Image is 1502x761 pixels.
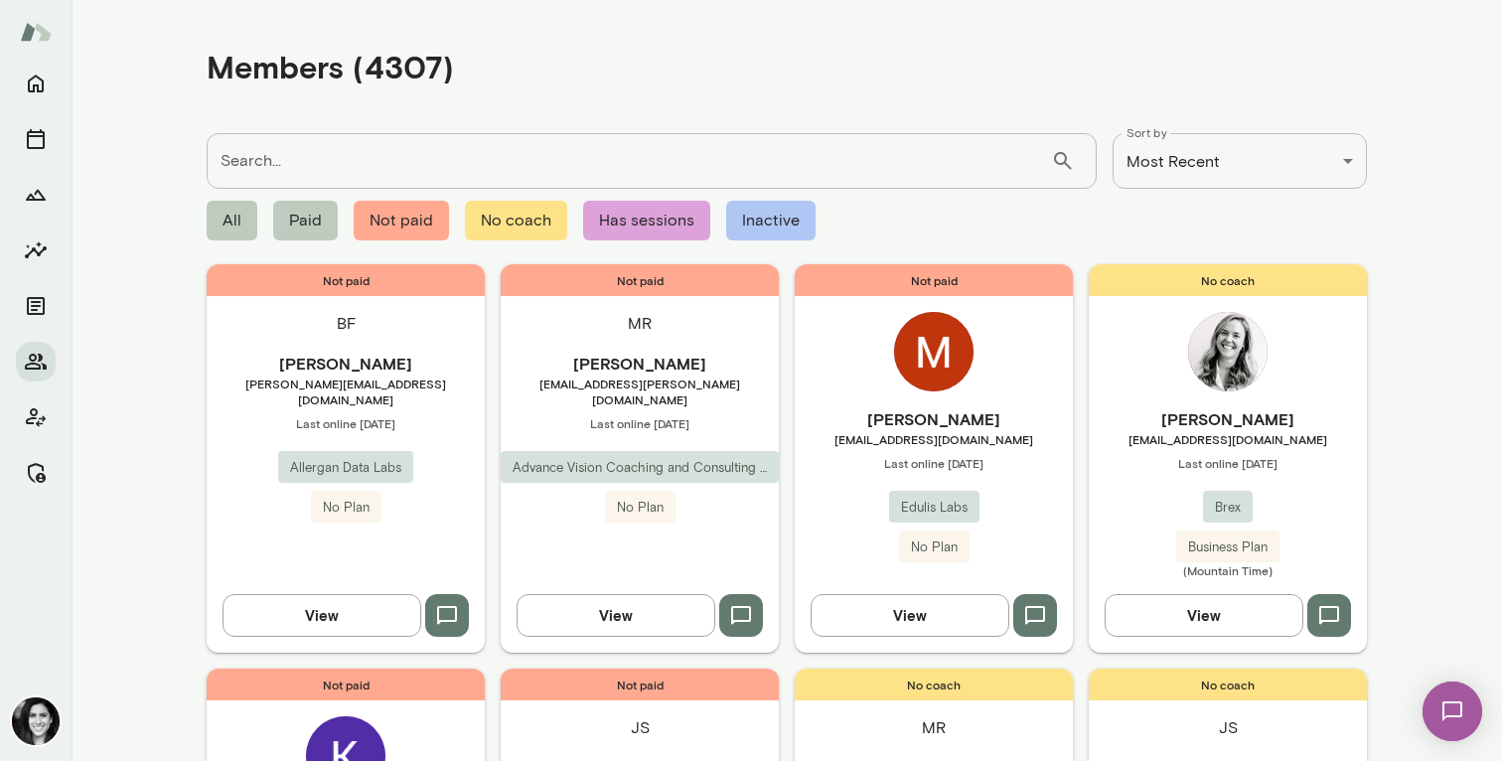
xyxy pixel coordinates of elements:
[1089,562,1367,578] span: (Mountain Time)
[16,342,56,381] button: Members
[1089,669,1367,700] span: No coach
[583,201,710,240] span: Has sessions
[16,286,56,326] button: Documents
[1089,264,1367,296] span: No coach
[795,407,1073,431] h6: [PERSON_NAME]
[605,498,676,518] span: No Plan
[628,312,652,336] div: MR
[311,498,381,518] span: No Plan
[337,312,356,336] div: BF
[16,119,56,159] button: Sessions
[273,201,338,240] span: Paid
[811,594,1009,636] button: View
[1089,455,1367,471] span: Last online [DATE]
[16,175,56,215] button: Growth Plan
[354,201,449,240] span: Not paid
[501,669,779,700] span: Not paid
[894,312,974,391] img: Menandro Cruz
[795,264,1073,296] span: Not paid
[1113,133,1367,189] div: Most Recent
[1203,498,1253,518] span: Brex
[1089,431,1367,447] span: [EMAIL_ADDRESS][DOMAIN_NAME]
[16,453,56,493] button: Manage
[899,537,970,557] span: No Plan
[207,415,485,431] span: Last online [DATE]
[278,458,413,478] span: Allergan Data Labs
[20,13,52,51] img: Mento
[1105,594,1303,636] button: View
[207,376,485,407] span: [PERSON_NAME][EMAIL_ADDRESS][DOMAIN_NAME]
[501,458,779,478] span: Advance Vision Coaching and Consulting LLC
[12,697,60,745] img: Jamie Albers
[1089,407,1367,431] h6: [PERSON_NAME]
[16,64,56,103] button: Home
[501,264,779,296] span: Not paid
[1176,537,1279,557] span: Business Plan
[465,201,567,240] span: No coach
[207,352,485,376] h6: [PERSON_NAME]
[1188,312,1268,391] img: Anne Gottwalt
[207,669,485,700] span: Not paid
[517,594,715,636] button: View
[207,264,485,296] span: Not paid
[795,431,1073,447] span: [EMAIL_ADDRESS][DOMAIN_NAME]
[223,594,421,636] button: View
[631,716,650,740] div: JS
[501,415,779,431] span: Last online [DATE]
[726,201,816,240] span: Inactive
[795,455,1073,471] span: Last online [DATE]
[207,48,454,85] h4: Members (4307)
[16,397,56,437] button: Client app
[16,230,56,270] button: Insights
[501,376,779,407] span: [EMAIL_ADDRESS][PERSON_NAME][DOMAIN_NAME]
[795,669,1073,700] span: No coach
[1126,124,1167,141] label: Sort by
[889,498,979,518] span: Edulis Labs
[922,716,946,740] div: MR
[207,201,257,240] span: All
[1219,716,1238,740] div: JS
[501,352,779,376] h6: [PERSON_NAME]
